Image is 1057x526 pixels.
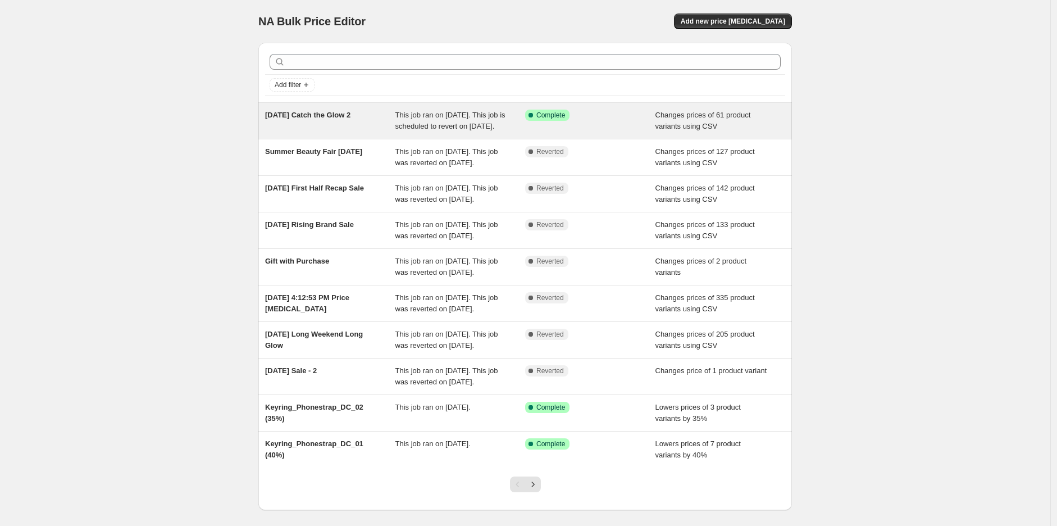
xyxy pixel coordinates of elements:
span: This job ran on [DATE]. This job was reverted on [DATE]. [395,330,498,350]
span: [DATE] 4:12:53 PM Price [MEDICAL_DATA] [265,293,349,313]
span: This job ran on [DATE]. This job was reverted on [DATE]. [395,220,498,240]
span: This job ran on [DATE]. This job is scheduled to revert on [DATE]. [395,111,505,130]
span: This job ran on [DATE]. This job was reverted on [DATE]. [395,293,498,313]
span: Add new price [MEDICAL_DATA] [681,17,785,26]
span: Changes prices of 133 product variants using CSV [655,220,755,240]
span: This job ran on [DATE]. This job was reverted on [DATE]. [395,366,498,386]
span: NA Bulk Price Editor [258,15,366,28]
span: This job ran on [DATE]. This job was reverted on [DATE]. [395,184,498,203]
span: Changes prices of 61 product variants using CSV [655,111,751,130]
span: Reverted [536,366,564,375]
span: Gift with Purchase [265,257,329,265]
span: Reverted [536,220,564,229]
span: Add filter [275,80,301,89]
span: Reverted [536,147,564,156]
span: Changes prices of 335 product variants using CSV [655,293,755,313]
span: [DATE] Sale - 2 [265,366,317,375]
nav: Pagination [510,477,541,492]
span: This job ran on [DATE]. This job was reverted on [DATE]. [395,147,498,167]
span: Lowers prices of 3 product variants by 35% [655,403,741,423]
button: Add filter [270,78,315,92]
span: Changes prices of 142 product variants using CSV [655,184,755,203]
span: Complete [536,403,565,412]
span: [DATE] Long Weekend Long Glow [265,330,363,350]
span: [DATE] First Half Recap Sale [265,184,364,192]
span: Summer Beauty Fair [DATE] [265,147,362,156]
span: Reverted [536,293,564,302]
span: Keyring_Phonestrap_DC_01 (40%) [265,439,363,459]
span: Changes prices of 205 product variants using CSV [655,330,755,350]
span: This job ran on [DATE]. [395,439,471,448]
span: [DATE] Rising Brand Sale [265,220,354,229]
button: Next [525,477,541,492]
span: Changes prices of 127 product variants using CSV [655,147,755,167]
span: Changes price of 1 product variant [655,366,767,375]
span: [DATE] Catch the Glow 2 [265,111,350,119]
span: Changes prices of 2 product variants [655,257,747,276]
span: Complete [536,439,565,448]
span: Reverted [536,330,564,339]
span: Reverted [536,184,564,193]
button: Add new price [MEDICAL_DATA] [674,13,792,29]
span: Complete [536,111,565,120]
span: Keyring_Phonestrap_DC_02 (35%) [265,403,363,423]
span: Reverted [536,257,564,266]
span: This job ran on [DATE]. This job was reverted on [DATE]. [395,257,498,276]
span: This job ran on [DATE]. [395,403,471,411]
span: Lowers prices of 7 product variants by 40% [655,439,741,459]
